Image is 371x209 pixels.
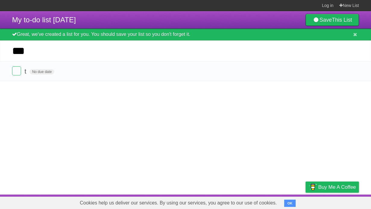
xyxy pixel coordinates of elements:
a: Suggest a feature [321,196,359,207]
b: This List [332,17,352,23]
img: Buy me a coffee [309,182,317,192]
span: No due date [30,69,54,74]
span: My to-do list [DATE] [12,16,76,24]
a: Buy me a coffee [306,182,359,193]
a: SaveThis List [306,14,359,26]
a: Terms [277,196,291,207]
span: Buy me a coffee [318,182,356,192]
a: About [225,196,238,207]
span: t [24,68,28,75]
button: OK [284,200,296,207]
a: Privacy [298,196,313,207]
label: Done [12,66,21,75]
a: Developers [245,196,270,207]
span: Cookies help us deliver our services. By using our services, you agree to our use of cookies. [74,197,283,209]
